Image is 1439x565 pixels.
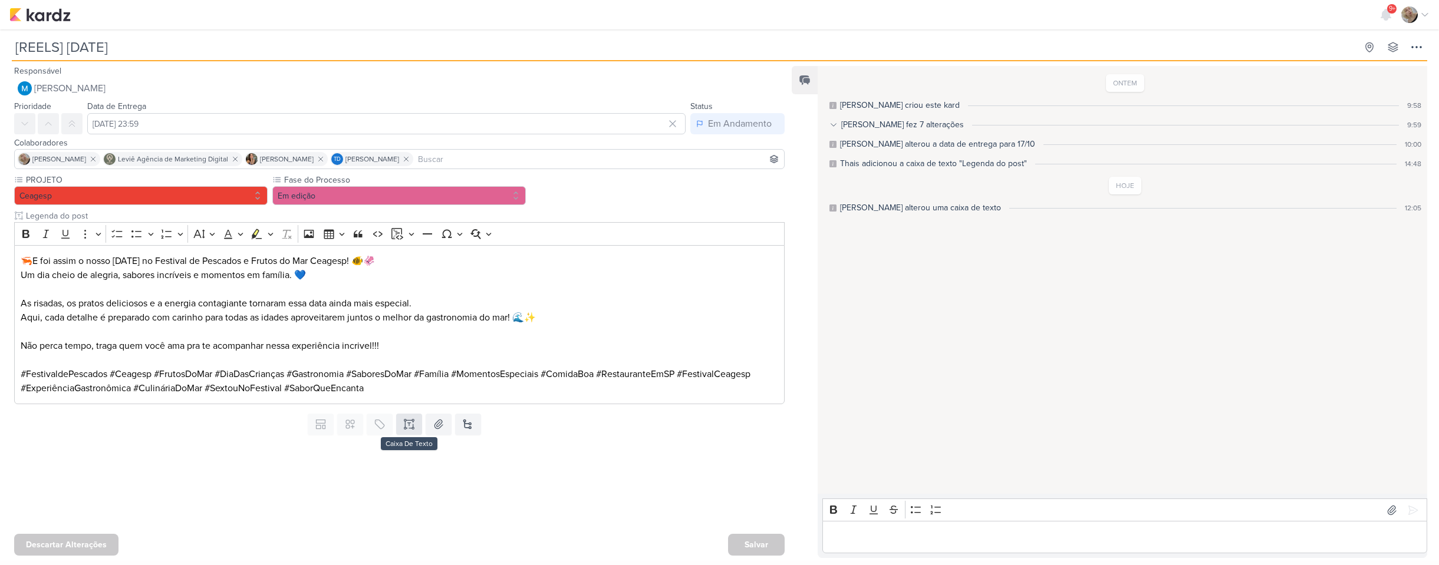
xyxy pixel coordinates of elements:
[840,157,1027,170] div: Thais adicionou a caixa de texto "Legenda do post"
[416,152,782,166] input: Buscar
[14,186,268,205] button: Ceagesp
[1405,158,1421,169] div: 14:48
[12,37,1356,58] input: Kard Sem Título
[14,222,785,245] div: Editor toolbar
[24,210,773,222] input: Texto sem título
[87,113,686,134] input: Select a date
[1401,6,1418,23] img: Sarah Violante
[690,113,785,134] button: Em Andamento
[21,282,778,310] p: As risadas, os pratos deliciosos e a energia contagiante tornaram essa data ainda mais especial.
[104,153,116,165] img: Leviê Agência de Marketing Digital
[829,160,837,167] div: Este log é visível à todos no kard
[21,254,778,282] p: 🦐E foi assim o nosso [DATE] no Festival de Pescados e Frutos do Mar Ceagesp! 🐠🦑 Um dia cheio de a...
[21,367,778,395] p: #FestivaldePescados #Ceagesp #FrutosDoMar #DiaDasCrianças #Gastronomia #SaboresDoMar #Família #Mo...
[87,101,146,111] label: Data de Entrega
[18,153,30,165] img: Sarah Violante
[14,137,785,149] div: Colaboradores
[690,101,713,111] label: Status
[822,521,1427,553] div: Editor editing area: main
[14,66,61,76] label: Responsável
[272,186,526,205] button: Em edição
[9,8,71,22] img: kardz.app
[21,339,778,353] p: Não perca tempo, traga quem você ama pra te acompanhar nessa experiência incrivel!!!
[1407,100,1421,111] div: 9:58
[1407,120,1421,130] div: 9:59
[1389,4,1395,14] span: 9+
[829,141,837,148] div: Este log é visível à todos no kard
[822,498,1427,521] div: Editor toolbar
[283,174,526,186] label: Fase do Processo
[32,154,86,164] span: [PERSON_NAME]
[840,201,1001,214] div: MARIANA alterou uma caixa de texto
[345,154,399,164] span: [PERSON_NAME]
[1405,139,1421,150] div: 10:00
[381,437,437,450] div: Caixa De Texto
[840,138,1035,150] div: MARIANA alterou a data de entrega para 17/10
[840,99,960,111] div: MARIANA criou este kard
[829,204,837,212] div: Este log é visível à todos no kard
[25,174,268,186] label: PROJETO
[841,118,964,131] div: [PERSON_NAME] fez 7 alterações
[34,81,106,95] span: [PERSON_NAME]
[118,154,228,164] span: Leviê Agência de Marketing Digital
[708,117,772,131] div: Em Andamento
[829,102,837,109] div: Este log é visível à todos no kard
[1405,203,1421,213] div: 12:05
[246,153,258,165] img: Marcella Legnaioli
[18,81,32,95] img: MARIANA MIRANDA
[21,310,778,325] p: Aqui, cada detalhe é preparado com carinho para todas as idades aproveitarem juntos o melhor da g...
[331,153,343,165] div: Thais de carvalho
[14,78,785,99] button: [PERSON_NAME]
[14,101,51,111] label: Prioridade
[14,245,785,405] div: Editor editing area: main
[260,154,314,164] span: [PERSON_NAME]
[334,157,341,163] p: Td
